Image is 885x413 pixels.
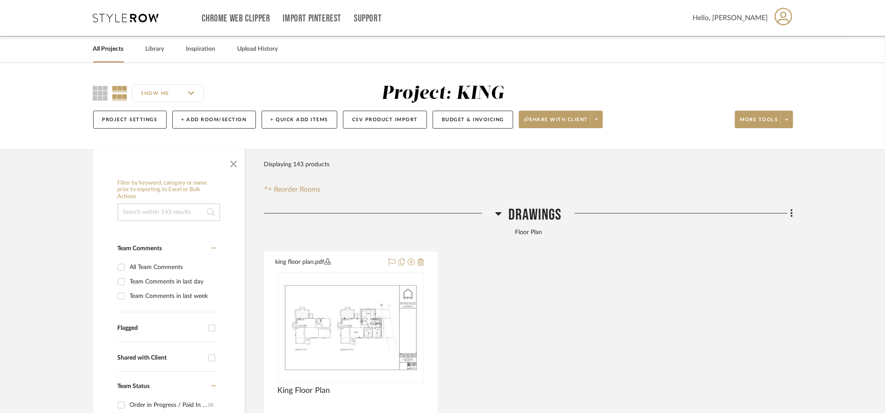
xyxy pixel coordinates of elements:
button: Budget & Invoicing [433,111,513,129]
span: Drawings [508,206,562,224]
a: Upload History [238,43,278,55]
span: Team Comments [118,245,162,252]
div: Team Comments in last week [130,289,214,303]
button: Close [225,154,242,171]
button: More tools [735,111,793,128]
span: Hello, [PERSON_NAME] [693,13,768,23]
button: Share with client [519,111,603,128]
img: King Floor Plan [279,280,423,376]
div: Order in Progress / Paid In Full / Freight Due to Ship [130,398,209,412]
div: Team Comments in last day [130,275,214,289]
span: King Floor Plan [278,386,330,395]
a: Support [354,15,381,22]
a: Library [146,43,164,55]
div: Project: KING [381,84,504,103]
button: Project Settings [93,111,167,129]
button: + Add Room/Section [172,111,256,129]
span: Team Status [118,383,150,389]
button: Reorder Rooms [264,184,321,195]
span: Reorder Rooms [274,184,320,195]
span: More tools [740,116,778,129]
div: Floor Plan [264,228,793,238]
div: (5) [209,398,214,412]
a: Chrome Web Clipper [202,15,270,22]
span: Share with client [524,116,588,129]
a: All Projects [93,43,124,55]
input: Search within 143 results [118,203,220,221]
button: + Quick Add Items [262,111,338,129]
a: Inspiration [186,43,216,55]
button: CSV Product Import [343,111,427,129]
a: Import Pinterest [283,15,341,22]
div: Flagged [118,325,204,332]
div: Shared with Client [118,354,204,362]
div: Displaying 143 products [264,156,330,173]
div: All Team Comments [130,260,214,274]
button: king floor plan.pdf [276,257,383,268]
h6: Filter by keyword, category or name prior to exporting to Excel or Bulk Actions [118,180,220,200]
